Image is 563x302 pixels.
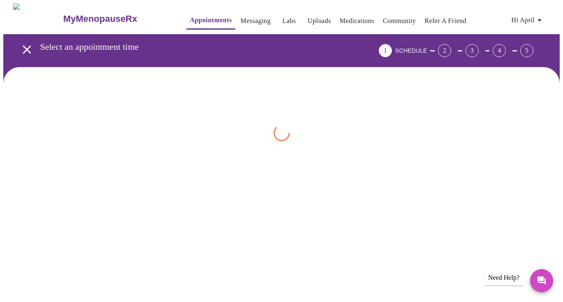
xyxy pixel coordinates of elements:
[237,13,274,29] button: Messaging
[466,44,479,57] div: 3
[493,44,506,57] div: 4
[383,15,416,27] a: Community
[530,269,553,292] button: Messages
[40,42,333,52] h3: Select an appointment time
[484,270,524,286] div: Need Help?
[336,13,378,29] button: Medications
[508,12,548,28] button: Hi April
[511,14,544,26] span: Hi April
[241,15,271,27] a: Messaging
[276,13,302,29] button: Labs
[15,37,39,62] button: open drawer
[308,15,331,27] a: Uploads
[425,15,467,27] a: Refer a Friend
[520,44,533,57] div: 5
[63,14,137,24] h3: MyMenopauseRx
[379,44,392,57] div: 1
[186,12,235,30] button: Appointments
[62,5,170,33] a: MyMenopauseRx
[304,13,334,29] button: Uploads
[438,44,451,57] div: 2
[190,14,232,26] a: Appointments
[283,15,296,27] a: Labs
[13,3,62,34] img: MyMenopauseRx Logo
[422,13,470,29] button: Refer a Friend
[380,13,419,29] button: Community
[340,15,374,27] a: Medications
[395,47,427,54] span: SCHEDULE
